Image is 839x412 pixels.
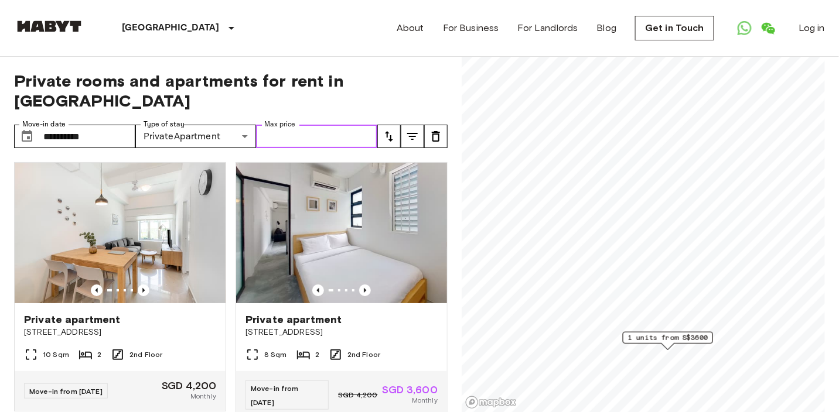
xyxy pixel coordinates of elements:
[359,284,371,296] button: Previous image
[15,163,226,303] img: Marketing picture of unit SG-01-054-005-01
[264,349,287,360] span: 8 Sqm
[315,349,319,360] span: 2
[799,21,825,35] a: Log in
[245,313,342,327] span: Private apartment
[628,332,708,343] span: 1 units from S$3600
[14,162,226,411] a: Marketing picture of unit SG-01-054-005-01Previous imagePrevious imagePrivate apartment[STREET_AD...
[338,390,377,400] span: SGD 4,200
[24,327,216,338] span: [STREET_ADDRESS]
[43,349,69,360] span: 10 Sqm
[518,21,578,35] a: For Landlords
[465,396,517,409] a: Mapbox logo
[733,16,756,40] a: Open WhatsApp
[190,391,216,401] span: Monthly
[756,16,780,40] a: Open WeChat
[312,284,324,296] button: Previous image
[401,125,424,148] button: tune
[138,284,149,296] button: Previous image
[24,313,121,327] span: Private apartment
[91,284,103,296] button: Previous image
[383,384,438,395] span: SGD 3,600
[29,387,103,396] span: Move-in from [DATE]
[443,21,499,35] a: For Business
[14,71,448,111] span: Private rooms and apartments for rent in [GEOGRAPHIC_DATA]
[347,349,380,360] span: 2nd Floor
[397,21,424,35] a: About
[15,125,39,148] button: Choose date, selected date is 22 Sep 2025
[251,384,299,407] span: Move-in from [DATE]
[162,380,216,391] span: SGD 4,200
[129,349,162,360] span: 2nd Floor
[22,119,66,129] label: Move-in date
[623,332,713,350] div: Map marker
[264,119,296,129] label: Max price
[597,21,617,35] a: Blog
[97,349,101,360] span: 2
[236,163,447,303] img: Marketing picture of unit SG-01-054-007-01
[14,20,84,32] img: Habyt
[122,21,220,35] p: [GEOGRAPHIC_DATA]
[135,125,257,148] div: PrivateApartment
[635,16,714,40] a: Get in Touch
[424,125,448,148] button: tune
[245,327,438,338] span: [STREET_ADDRESS]
[144,119,185,129] label: Type of stay
[377,125,401,148] button: tune
[412,395,438,406] span: Monthly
